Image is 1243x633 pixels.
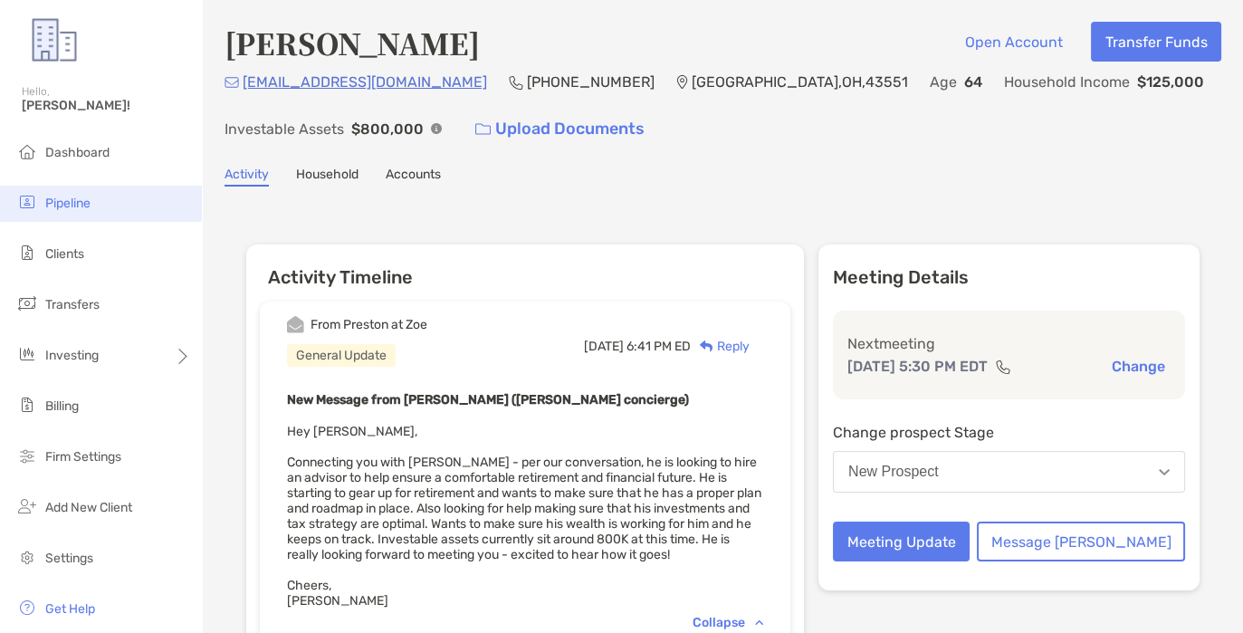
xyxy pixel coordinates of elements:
[45,145,110,160] span: Dashboard
[693,615,763,630] div: Collapse
[246,245,804,288] h6: Activity Timeline
[847,355,988,378] p: [DATE] 5:30 PM EDT
[833,451,1185,493] button: New Prospect
[16,140,38,162] img: dashboard icon
[16,343,38,365] img: investing icon
[16,445,38,466] img: firm-settings icon
[16,495,38,517] img: add_new_client icon
[1106,357,1171,376] button: Change
[16,293,38,314] img: transfers icon
[848,464,939,480] div: New Prospect
[287,392,689,408] b: New Message from [PERSON_NAME] ([PERSON_NAME] concierge)
[16,597,38,619] img: get-help icon
[692,71,908,93] p: [GEOGRAPHIC_DATA] , OH , 43551
[45,551,93,566] span: Settings
[584,339,624,354] span: [DATE]
[833,522,970,561] button: Meeting Update
[1159,469,1170,475] img: Open dropdown arrow
[847,332,1171,355] p: Next meeting
[351,118,424,140] p: $800,000
[45,398,79,414] span: Billing
[287,424,761,609] span: Hey [PERSON_NAME], Connecting you with [PERSON_NAME] - per our conversation, he is looking to hir...
[16,546,38,568] img: settings icon
[243,71,487,93] p: [EMAIL_ADDRESS][DOMAIN_NAME]
[45,297,100,312] span: Transfers
[287,316,304,333] img: Event icon
[45,246,84,262] span: Clients
[964,71,982,93] p: 64
[45,449,121,465] span: Firm Settings
[995,360,1011,374] img: communication type
[225,118,344,140] p: Investable Assets
[287,344,396,367] div: General Update
[1137,71,1204,93] p: $125,000
[45,196,91,211] span: Pipeline
[755,619,763,625] img: Chevron icon
[833,266,1185,289] p: Meeting Details
[386,167,441,187] a: Accounts
[1091,22,1221,62] button: Transfer Funds
[16,242,38,264] img: clients icon
[509,75,523,90] img: Phone Icon
[930,71,957,93] p: Age
[527,71,655,93] p: [PHONE_NUMBER]
[311,317,427,332] div: From Preston at Zoe
[700,340,713,352] img: Reply icon
[45,348,99,363] span: Investing
[45,500,132,515] span: Add New Client
[676,75,688,90] img: Location Icon
[1004,71,1130,93] p: Household Income
[225,77,239,88] img: Email Icon
[833,421,1185,444] p: Change prospect Stage
[225,167,269,187] a: Activity
[225,22,480,63] h4: [PERSON_NAME]
[951,22,1076,62] button: Open Account
[16,394,38,416] img: billing icon
[977,522,1185,561] button: Message [PERSON_NAME]
[464,110,656,149] a: Upload Documents
[431,123,442,134] img: Info Icon
[296,167,359,187] a: Household
[626,339,691,354] span: 6:41 PM ED
[16,191,38,213] img: pipeline icon
[22,7,87,72] img: Zoe Logo
[22,98,191,113] span: [PERSON_NAME]!
[475,123,491,136] img: button icon
[691,337,750,356] div: Reply
[45,601,95,617] span: Get Help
